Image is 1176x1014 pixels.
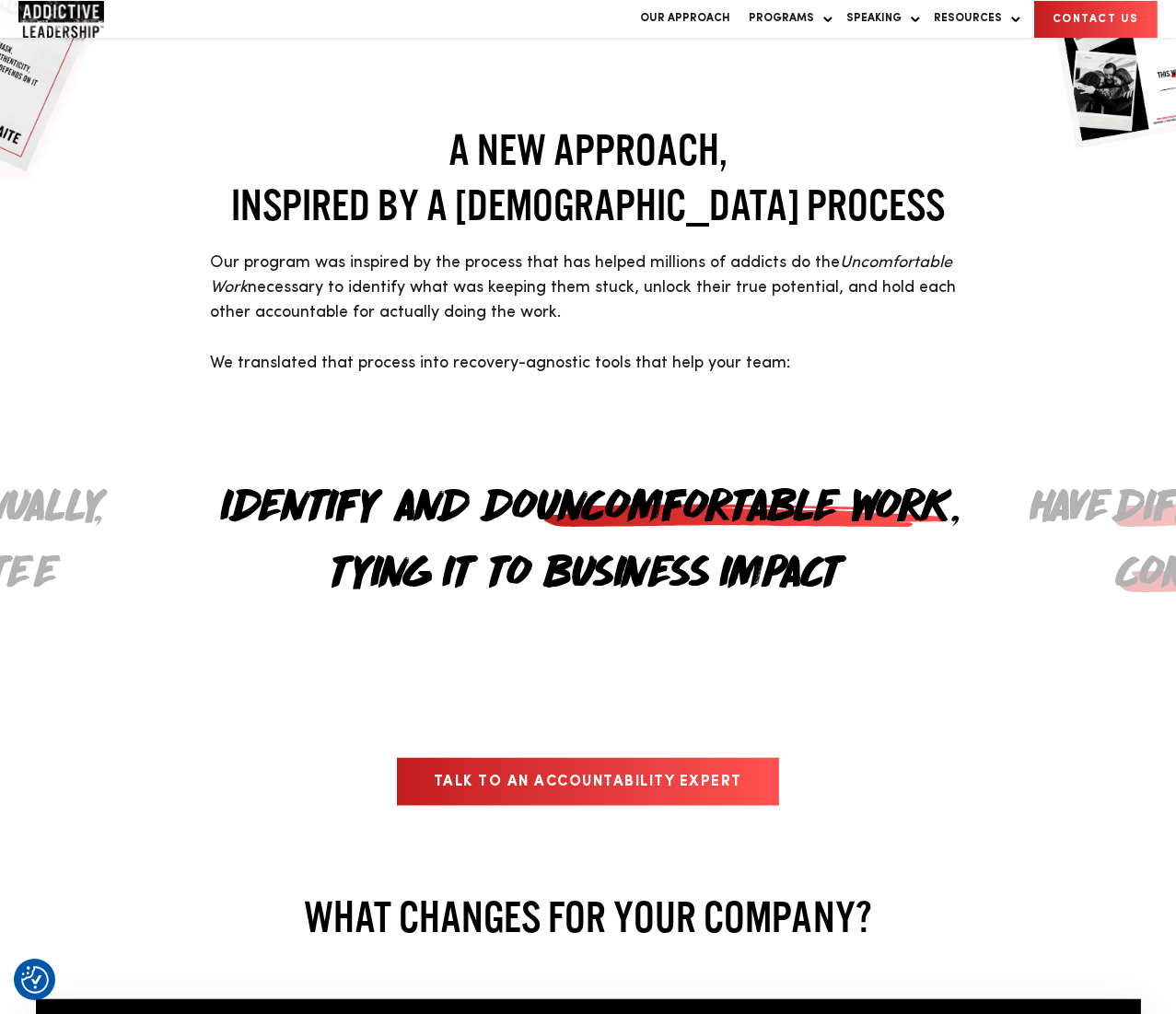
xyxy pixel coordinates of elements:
[211,355,791,371] span: We translated that process into recovery-agnostic tools that help your team:
[177,468,1000,600] h2: Identify and do , tying it to business impact
[211,279,957,321] span: necessary to identify what was keeping them stuck, unlock their true potential, and hold each oth...
[1034,1,1158,38] a: CONTACT US
[434,775,742,789] span: Talk to an Accountability Expert
[21,966,49,994] img: Revisit consent button
[18,1,104,38] img: Company Logo
[36,889,1141,944] h2: WHAT CHANGES FOR YOUR COMPANY?
[18,1,129,38] a: Home
[21,966,49,994] button: Consent Preferences
[211,254,841,271] span: Our program was inspired by the process that has helped millions of addicts do the
[536,468,949,534] span: Uncomfortable Work
[397,758,779,806] a: Talk to an Accountability Expert
[211,122,966,232] h2: A NEW APPROACH, INSPIRED BY A [DEMOGRAPHIC_DATA] PROCESS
